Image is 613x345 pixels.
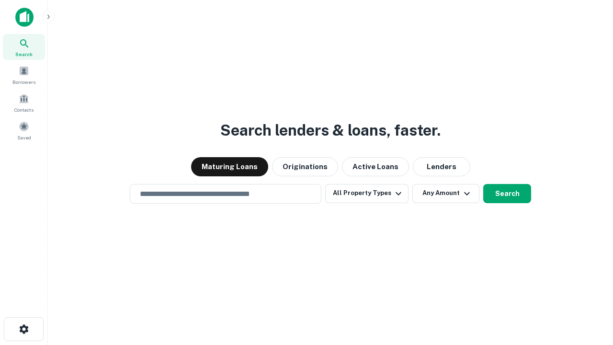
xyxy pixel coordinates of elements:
[12,78,35,86] span: Borrowers
[3,62,45,88] a: Borrowers
[15,8,34,27] img: capitalize-icon.png
[3,117,45,143] a: Saved
[15,50,33,58] span: Search
[412,184,479,203] button: Any Amount
[191,157,268,176] button: Maturing Loans
[565,268,613,314] iframe: Chat Widget
[342,157,409,176] button: Active Loans
[14,106,34,114] span: Contacts
[3,90,45,115] a: Contacts
[220,119,441,142] h3: Search lenders & loans, faster.
[3,34,45,60] a: Search
[483,184,531,203] button: Search
[272,157,338,176] button: Originations
[325,184,409,203] button: All Property Types
[413,157,470,176] button: Lenders
[17,134,31,141] span: Saved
